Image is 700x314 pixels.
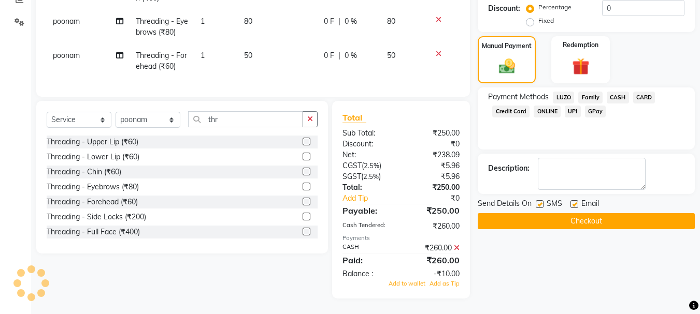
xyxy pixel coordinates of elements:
div: ₹260.00 [401,243,467,253]
span: 0 % [345,16,357,27]
div: ( ) [335,160,401,171]
span: SMS [547,198,562,211]
div: Threading - Chin (₹60) [47,167,121,177]
div: Threading - Upper Lip (₹60) [47,137,138,147]
label: Percentage [538,3,572,12]
div: CASH [335,243,401,253]
span: SGST [342,172,361,181]
div: Threading - Forehead (₹60) [47,197,138,207]
span: LUZO [553,92,574,103]
span: CASH [607,92,629,103]
img: _gift.svg [567,56,595,77]
span: Email [581,198,599,211]
div: Threading - Lower Lip (₹60) [47,152,139,162]
div: Payments [342,234,460,243]
div: Discount: [488,3,520,14]
a: Add Tip [335,193,412,204]
div: Cash Tendered: [335,221,401,232]
button: Checkout [478,213,695,229]
span: 1 [201,17,205,26]
div: Sub Total: [335,128,401,139]
span: Send Details On [478,198,532,211]
label: Manual Payment [482,41,532,51]
span: 2.5% [364,161,379,170]
span: 50 [244,51,252,60]
span: 80 [387,17,395,26]
div: -₹10.00 [401,268,467,279]
span: Add as Tip [430,280,460,287]
div: ₹250.00 [401,204,467,217]
img: _cash.svg [494,57,520,76]
label: Fixed [538,16,554,25]
span: CARD [633,92,655,103]
div: Threading - Eyebrows (₹80) [47,182,139,192]
div: ₹5.96 [401,171,467,182]
span: 1 [201,51,205,60]
span: poonam [53,51,80,60]
div: Balance : [335,268,401,279]
div: Net: [335,149,401,160]
div: ₹0 [412,193,468,204]
label: Redemption [563,40,598,50]
span: GPay [585,106,606,117]
span: Payment Methods [488,92,549,102]
div: ₹0 [401,139,467,149]
div: Payable: [335,204,401,217]
span: CGST [342,161,362,170]
div: Total: [335,182,401,193]
div: ₹250.00 [401,182,467,193]
div: Description: [488,163,530,174]
span: 80 [244,17,252,26]
span: 0 % [345,50,357,61]
div: ₹250.00 [401,128,467,139]
div: Paid: [335,254,401,266]
div: ( ) [335,171,401,182]
div: Discount: [335,139,401,149]
span: | [338,50,340,61]
span: UPI [565,106,581,117]
input: Search or Scan [188,111,303,127]
span: 0 F [324,50,334,61]
span: Credit Card [492,106,530,117]
span: Threading - Eyebrows (₹80) [136,17,188,37]
span: Add to wallet [389,280,425,287]
span: poonam [53,17,80,26]
div: ₹5.96 [401,160,467,171]
span: Total [342,112,366,123]
span: ONLINE [534,106,561,117]
div: ₹260.00 [401,221,467,232]
div: ₹238.09 [401,149,467,160]
span: Threading - Forehead (₹60) [136,51,187,71]
div: Threading - Side Locks (₹200) [47,212,146,222]
span: Family [578,92,603,103]
span: 50 [387,51,395,60]
div: ₹260.00 [401,254,467,266]
div: Threading - Full Face (₹400) [47,227,140,237]
span: 0 F [324,16,334,27]
span: 2.5% [363,172,379,181]
span: | [338,16,340,27]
